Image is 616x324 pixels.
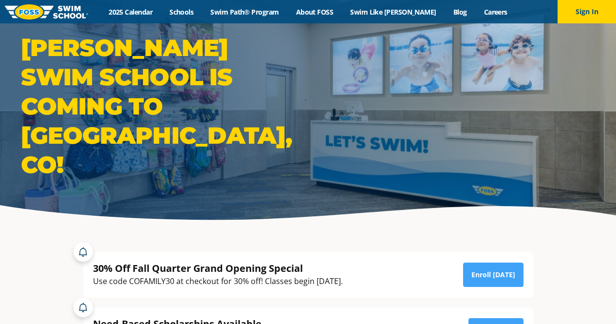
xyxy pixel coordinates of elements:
a: About FOSS [287,7,342,17]
h1: [PERSON_NAME] Swim School is coming to [GEOGRAPHIC_DATA], CO! [21,33,303,179]
a: 2025 Calendar [100,7,161,17]
a: Schools [161,7,202,17]
a: Swim Like [PERSON_NAME] [342,7,445,17]
div: 30% Off Fall Quarter Grand Opening Special [93,262,343,275]
a: Enroll [DATE] [463,263,523,287]
div: Use code COFAMILY30 at checkout for 30% off! Classes begin [DATE]. [93,275,343,288]
a: Careers [475,7,516,17]
img: FOSS Swim School Logo [5,4,88,19]
a: Blog [445,7,475,17]
a: Swim Path® Program [202,7,287,17]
